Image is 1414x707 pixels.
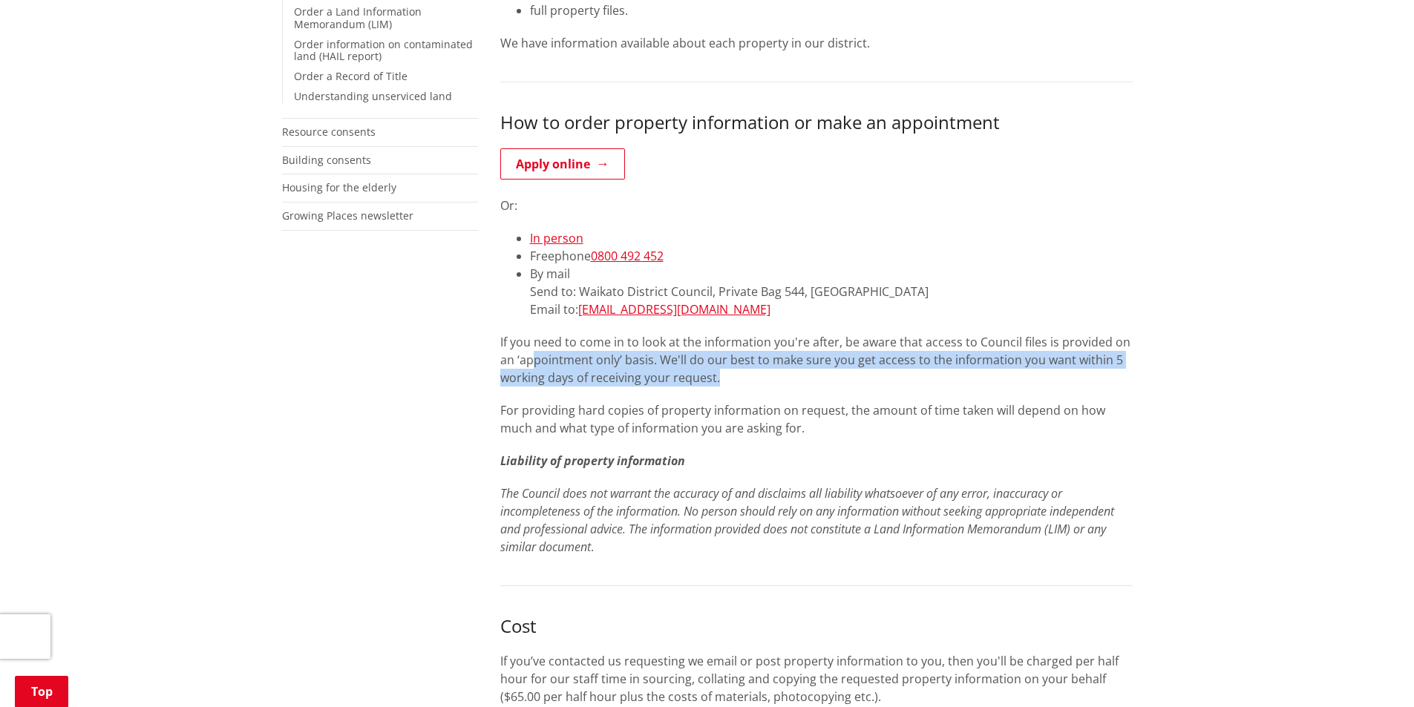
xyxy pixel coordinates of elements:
p: Or: [500,197,1133,214]
a: Growing Places newsletter [282,208,413,223]
a: Understanding unserviced land [294,89,452,103]
p: If you’ve contacted us requesting we email or post property information to you, then you'll be ch... [500,652,1133,706]
a: Order a Land Information Memorandum (LIM) [294,4,422,31]
li: Freephone [530,247,1133,265]
a: Housing for the elderly [282,180,396,194]
a: Building consents [282,153,371,167]
a: Order information on contaminated land (HAIL report) [294,37,473,64]
a: [EMAIL_ADDRESS][DOMAIN_NAME] [578,301,770,318]
em: Liability of property information [500,453,685,469]
h3: Cost [500,616,1133,637]
p: We have information available about each property in our district. [500,34,1133,52]
em: The Council does not warrant the accuracy of and disclaims all liability whatsoever of any error,... [500,485,1114,555]
iframe: Messenger Launcher [1346,645,1399,698]
p: For providing hard copies of property information on request, the amount of time taken will depen... [500,401,1133,437]
a: Top [15,676,68,707]
a: Apply online [500,148,625,180]
a: In person [530,230,583,246]
p: . [500,484,1133,556]
h3: How to order property information or make an appointment [500,112,1133,134]
p: If you need to come in to look at the information you're after, be aware that access to Council f... [500,333,1133,387]
li: full property files. [530,1,1133,19]
a: Resource consents [282,125,376,139]
a: Order a Record of Title [294,69,407,83]
a: 0800 492 452 [591,248,664,264]
li: By mail Send to: Waikato District Council, Private Bag 544, [GEOGRAPHIC_DATA] Email to: [530,265,1133,318]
